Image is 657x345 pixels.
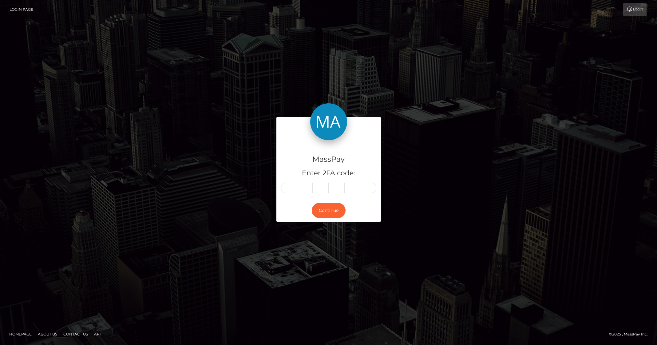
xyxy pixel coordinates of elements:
button: Continue [312,203,346,218]
a: Homepage [7,329,34,339]
img: MassPay [310,103,347,140]
div: © 2025 , MassPay Inc. [609,331,652,338]
a: Login Page [10,3,33,16]
a: About Us [35,329,60,339]
h5: Enter 2FA code: [281,169,376,178]
a: API [92,329,103,339]
h4: MassPay [281,154,376,165]
a: Login [623,3,647,16]
a: Contact Us [61,329,90,339]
